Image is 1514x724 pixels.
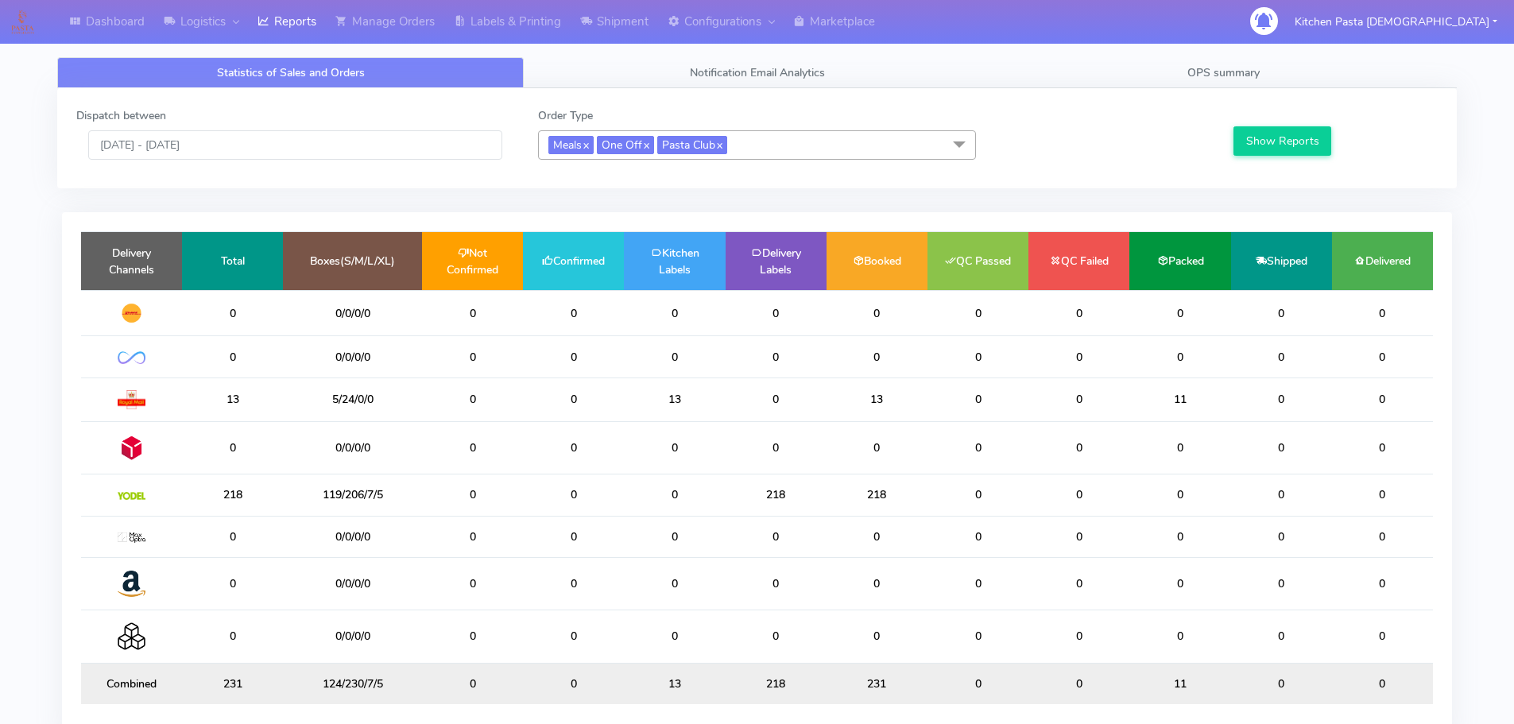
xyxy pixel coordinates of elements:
td: 0 [182,290,283,336]
td: 0 [1129,336,1230,377]
label: Order Type [538,107,593,124]
td: 0 [1231,421,1332,474]
td: 0 [523,516,624,557]
td: 0 [1028,610,1129,663]
td: QC Passed [927,232,1028,290]
td: Kitchen Labels [624,232,725,290]
td: 0 [624,474,725,516]
td: 0 [1028,663,1129,704]
td: Delivery Channels [81,232,182,290]
td: 0 [1129,290,1230,336]
td: 0 [523,421,624,474]
td: 0 [927,474,1028,516]
td: 0 [1332,516,1433,557]
td: 0 [1332,474,1433,516]
td: 0 [624,421,725,474]
td: 0 [1129,421,1230,474]
td: 0 [182,557,283,610]
img: Amazon [118,570,145,598]
td: 0 [927,421,1028,474]
td: 0 [1332,290,1433,336]
a: x [715,136,722,153]
td: 0 [1028,336,1129,377]
td: 5/24/0/0 [283,377,422,421]
td: 0 [422,474,523,516]
td: Shipped [1231,232,1332,290]
td: 0 [1028,290,1129,336]
td: 11 [1129,663,1230,704]
a: x [642,136,649,153]
td: 0 [726,290,827,336]
td: 0 [1028,516,1129,557]
td: 0 [827,610,927,663]
td: Confirmed [523,232,624,290]
img: OnFleet [118,351,145,365]
td: 0 [422,290,523,336]
img: DPD [118,434,145,462]
td: 0 [1231,516,1332,557]
td: 0 [927,663,1028,704]
td: 0 [422,421,523,474]
td: 0 [726,557,827,610]
td: 0 [827,421,927,474]
td: QC Failed [1028,232,1129,290]
td: 0 [827,290,927,336]
td: 13 [182,377,283,421]
span: OPS summary [1187,65,1260,80]
td: 0 [624,290,725,336]
td: 218 [827,474,927,516]
td: 0 [523,663,624,704]
td: 0 [1332,663,1433,704]
label: Dispatch between [76,107,166,124]
td: 0 [182,336,283,377]
td: 0 [523,377,624,421]
td: 0 [927,290,1028,336]
span: Notification Email Analytics [690,65,825,80]
td: 0 [1129,557,1230,610]
td: 0 [182,610,283,663]
td: 0 [726,377,827,421]
td: 0 [1332,610,1433,663]
td: 0 [523,474,624,516]
td: 0 [624,610,725,663]
td: 0 [827,557,927,610]
td: 0 [726,336,827,377]
td: 231 [827,663,927,704]
img: DHL [118,303,145,323]
td: 0 [1231,377,1332,421]
td: 0 [422,336,523,377]
td: 0 [1129,474,1230,516]
td: 0 [422,610,523,663]
td: 218 [726,474,827,516]
td: 0 [927,516,1028,557]
td: 0 [624,516,725,557]
td: 0/0/0/0 [283,516,422,557]
span: Pasta Club [657,136,727,154]
td: 0 [1231,290,1332,336]
button: Show Reports [1233,126,1331,156]
a: x [582,136,589,153]
img: MaxOptra [118,532,145,544]
button: Kitchen Pasta [DEMOGRAPHIC_DATA] [1283,6,1509,38]
td: 0 [1231,663,1332,704]
td: Total [182,232,283,290]
img: Royal Mail [118,390,145,409]
td: Booked [827,232,927,290]
td: 119/206/7/5 [283,474,422,516]
td: 0 [624,336,725,377]
td: 0 [726,516,827,557]
span: One Off [597,136,654,154]
td: 0/0/0/0 [283,557,422,610]
span: Statistics of Sales and Orders [217,65,365,80]
td: 0/0/0/0 [283,610,422,663]
td: 0 [422,663,523,704]
td: Not Confirmed [422,232,523,290]
img: Collection [118,622,145,650]
td: 0 [1332,421,1433,474]
td: Combined [81,663,182,704]
td: 0 [827,516,927,557]
td: 0 [523,557,624,610]
td: 0/0/0/0 [283,421,422,474]
td: 0 [1231,336,1332,377]
td: 0 [1231,474,1332,516]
